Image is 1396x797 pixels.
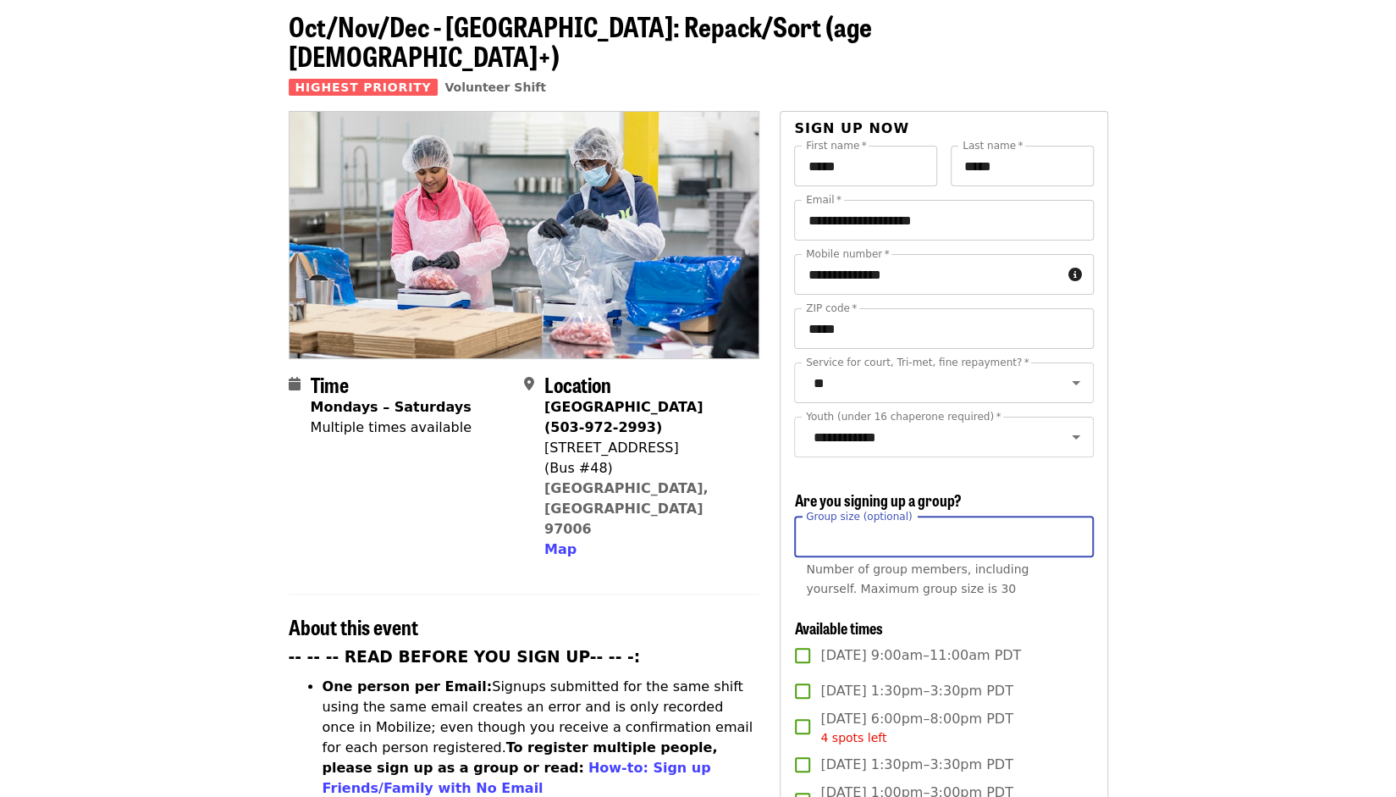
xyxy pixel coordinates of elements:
span: Sign up now [794,120,909,136]
button: Map [544,540,577,560]
i: calendar icon [289,376,301,392]
strong: To register multiple people, please sign up as a group or read: [323,739,718,776]
span: [DATE] 1:30pm–3:30pm PDT [820,681,1013,701]
a: How-to: Sign up Friends/Family with No Email [323,760,711,796]
span: [DATE] 1:30pm–3:30pm PDT [820,755,1013,775]
input: First name [794,146,937,186]
span: Time [311,369,349,399]
strong: One person per Email: [323,678,493,695]
label: Youth (under 16 chaperone required) [806,412,1001,422]
strong: Mondays – Saturdays [311,399,472,415]
div: Multiple times available [311,418,472,438]
span: [DATE] 6:00pm–8:00pm PDT [820,709,1013,747]
span: Are you signing up a group? [794,489,961,511]
input: Last name [951,146,1094,186]
label: Email [806,195,841,205]
div: [STREET_ADDRESS] [544,438,746,458]
label: ZIP code [806,303,857,313]
strong: -- -- -- READ BEFORE YOU SIGN UP-- -- -: [289,648,641,666]
span: Map [544,541,577,557]
span: Location [544,369,611,399]
label: Service for court, Tri-met, fine repayment? [806,357,1029,368]
span: Available times [794,617,882,639]
input: Mobile number [794,254,1061,295]
button: Open [1064,425,1088,449]
input: ZIP code [794,308,1093,349]
i: circle-info icon [1068,267,1082,283]
span: Number of group members, including yourself. Maximum group size is 30 [806,562,1029,595]
a: [GEOGRAPHIC_DATA], [GEOGRAPHIC_DATA] 97006 [544,480,709,537]
a: Volunteer Shift [444,80,546,94]
span: [DATE] 9:00am–11:00am PDT [820,645,1021,666]
i: map-marker-alt icon [524,376,534,392]
div: (Bus #48) [544,458,746,479]
span: Group size (optional) [806,510,912,522]
label: First name [806,141,867,151]
strong: [GEOGRAPHIC_DATA] (503-972-2993) [544,399,703,435]
span: Oct/Nov/Dec - [GEOGRAPHIC_DATA]: Repack/Sort (age [DEMOGRAPHIC_DATA]+) [289,6,872,75]
span: 4 spots left [820,731,886,744]
label: Mobile number [806,249,889,259]
label: Last name [963,141,1023,151]
span: About this event [289,612,418,641]
button: Open [1064,371,1088,395]
img: Oct/Nov/Dec - Beaverton: Repack/Sort (age 10+) organized by Oregon Food Bank [290,112,759,357]
input: [object Object] [794,517,1093,557]
input: Email [794,200,1093,241]
span: Highest Priority [289,79,439,96]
